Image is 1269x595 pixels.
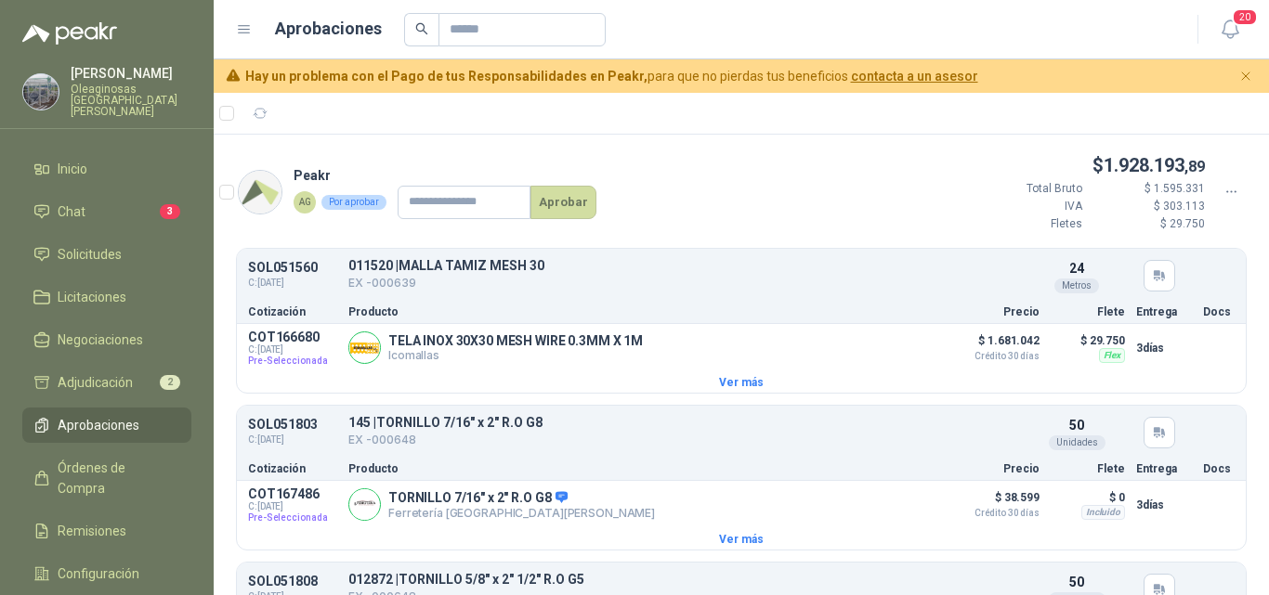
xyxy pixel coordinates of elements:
[248,276,337,291] span: C: [DATE]
[248,486,337,501] p: COT167486
[71,67,191,80] p: [PERSON_NAME]
[947,463,1040,474] p: Precio
[248,330,337,344] p: COT166680
[58,159,87,179] span: Inicio
[1099,348,1125,363] div: Flex
[388,348,643,362] p: Icomallas
[58,458,174,498] span: Órdenes de Compra
[239,171,281,213] img: Company Logo
[160,375,180,390] span: 2
[22,450,191,506] a: Órdenes de Compra
[248,433,337,447] span: C: [DATE]
[348,573,584,587] p: 012872 | TORNILLO 5/8" x 2" 1/2" R.O G5
[321,195,386,210] div: Por aprobar
[1136,306,1192,317] p: Entrega
[1136,494,1192,516] p: 3 días
[851,69,978,84] a: contacta a un asesor
[971,180,1082,198] p: Total Bruto
[1051,330,1125,352] p: $ 29.750
[348,430,543,449] p: EX -000648
[245,69,648,84] b: Hay un problema con el Pago de tus Responsabilidades en Peakr,
[1081,505,1125,520] div: Incluido
[22,365,191,400] a: Adjudicación2
[22,513,191,549] a: Remisiones
[22,279,191,315] a: Licitaciones
[22,22,117,45] img: Logo peakr
[22,407,191,443] a: Aprobaciones
[947,330,1040,361] p: $ 1.681.042
[348,306,935,317] p: Producto
[248,356,337,367] span: Pre-Seleccionada
[348,259,544,273] p: 011520 | MALLA TAMIZ MESH 30
[1069,572,1084,592] p: 50
[160,204,180,219] span: 3
[1093,180,1205,198] p: $ 1.595.331
[1069,258,1084,278] p: 24
[58,330,143,350] span: Negociaciones
[294,165,596,186] p: Peakr
[248,512,337,524] span: Pre-Seleccionada
[1235,65,1258,88] button: Cerrar
[22,194,191,229] a: Chat3
[71,84,191,117] p: Oleaginosas [GEOGRAPHIC_DATA][PERSON_NAME]
[947,306,1040,317] p: Precio
[237,529,1246,550] button: Ver más
[348,416,543,430] p: 145 | TORNILLO 7/16" x 2" R.O G8
[248,344,337,356] span: C: [DATE]
[415,22,428,35] span: search
[1136,337,1192,359] p: 3 días
[349,332,380,363] img: Company Logo
[58,287,126,307] span: Licitaciones
[58,201,85,222] span: Chat
[248,418,337,432] p: SOL051803
[388,506,655,520] p: Ferretería [GEOGRAPHIC_DATA][PERSON_NAME]
[530,186,596,219] button: Aprobar
[1093,198,1205,215] p: $ 303.113
[971,151,1205,180] p: $
[348,463,935,474] p: Producto
[1104,154,1205,176] span: 1.928.193
[1051,486,1125,509] p: $ 0
[1049,435,1105,450] div: Unidades
[248,501,337,512] span: C: [DATE]
[237,372,1246,393] button: Ver más
[1203,306,1235,317] p: Docs
[388,490,655,507] p: TORNILLO 7/16" x 2" R.O G8
[1054,278,1099,293] div: Metros
[947,486,1040,518] p: $ 38.599
[58,372,133,393] span: Adjudicación
[1136,463,1192,474] p: Entrega
[22,151,191,187] a: Inicio
[248,261,337,275] p: SOL051560
[245,66,978,86] span: para que no pierdas tus beneficios
[1093,215,1205,233] p: $ 29.750
[1232,8,1258,26] span: 20
[58,244,122,265] span: Solicitudes
[947,509,1040,518] span: Crédito 30 días
[1051,306,1125,317] p: Flete
[22,556,191,591] a: Configuración
[22,237,191,272] a: Solicitudes
[1051,463,1125,474] p: Flete
[248,306,337,317] p: Cotización
[248,575,337,589] p: SOL051808
[349,489,380,520] img: Company Logo
[58,521,126,541] span: Remisiones
[971,215,1082,233] p: Fletes
[1184,158,1205,175] span: ,89
[294,191,316,213] div: AG
[1203,463,1235,474] p: Docs
[971,198,1082,215] p: IVA
[58,563,139,584] span: Configuración
[275,16,382,42] h1: Aprobaciones
[348,273,544,292] p: EX -000639
[22,322,191,357] a: Negociaciones
[388,333,643,348] p: TELA INOX 30X30 MESH WIRE 0.3MM X 1M
[1069,415,1084,435] p: 50
[23,74,59,110] img: Company Logo
[1213,13,1247,46] button: 20
[947,352,1040,361] span: Crédito 30 días
[248,463,337,474] p: Cotización
[58,415,139,435] span: Aprobaciones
